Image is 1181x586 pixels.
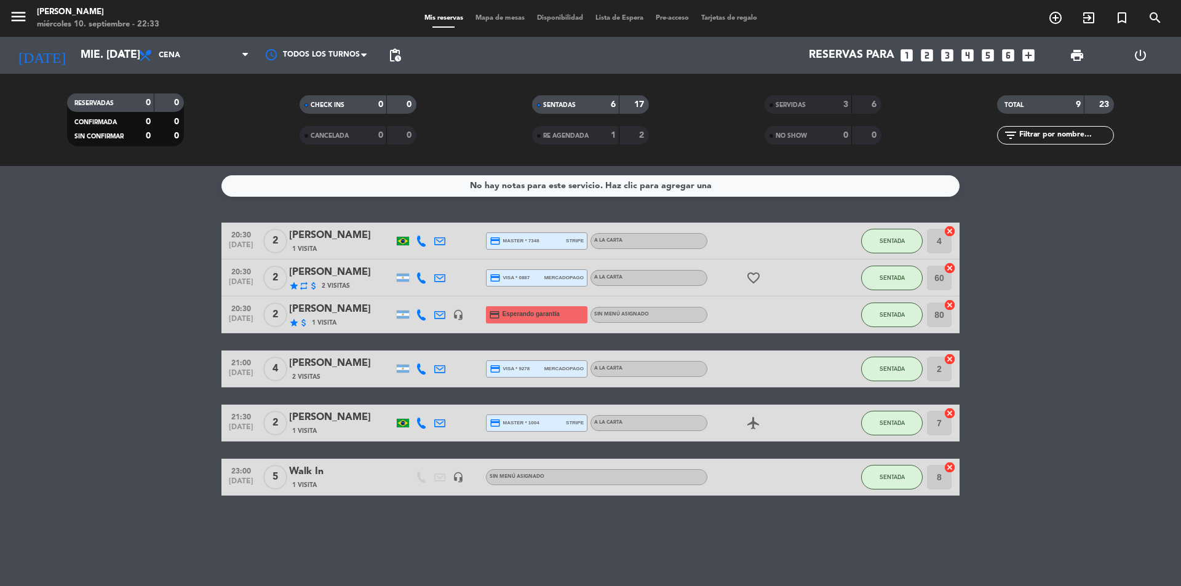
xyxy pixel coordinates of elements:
[944,262,956,274] i: cancel
[544,365,584,373] span: mercadopago
[589,15,650,22] span: Lista de Espera
[872,100,879,109] strong: 6
[289,264,394,280] div: [PERSON_NAME]
[594,312,649,317] span: Sin menú asignado
[543,102,576,108] span: SENTADAS
[843,131,848,140] strong: 0
[1004,102,1024,108] span: TOTAL
[146,98,151,107] strong: 0
[226,423,256,437] span: [DATE]
[634,100,646,109] strong: 17
[312,318,336,328] span: 1 Visita
[980,47,996,63] i: looks_5
[292,372,320,382] span: 2 Visitas
[490,363,501,374] i: credit_card
[407,131,414,140] strong: 0
[1108,37,1172,74] div: LOG OUT
[74,119,117,125] span: CONFIRMADA
[9,42,74,69] i: [DATE]
[292,244,317,254] span: 1 Visita
[292,480,317,490] span: 1 Visita
[490,418,539,429] span: master * 1004
[611,100,616,109] strong: 6
[226,369,256,383] span: [DATE]
[1048,10,1063,25] i: add_circle_outline
[37,18,159,31] div: miércoles 10. septiembre - 22:33
[861,357,923,381] button: SENTADA
[944,407,956,419] i: cancel
[1070,48,1084,63] span: print
[74,133,124,140] span: SIN CONFIRMAR
[490,272,501,283] i: credit_card
[263,229,287,253] span: 2
[1000,47,1016,63] i: looks_6
[1081,10,1096,25] i: exit_to_app
[407,100,414,109] strong: 0
[226,264,256,278] span: 20:30
[289,318,299,328] i: star
[531,15,589,22] span: Disponibilidad
[289,301,394,317] div: [PERSON_NAME]
[944,353,956,365] i: cancel
[1003,128,1018,143] i: filter_list
[289,281,299,291] i: star
[490,236,501,247] i: credit_card
[746,271,761,285] i: favorite_border
[1148,10,1163,25] i: search
[650,15,695,22] span: Pre-acceso
[490,474,544,479] span: Sin menú asignado
[309,281,319,291] i: attach_money
[1099,100,1111,109] strong: 23
[289,410,394,426] div: [PERSON_NAME]
[74,100,114,106] span: RESERVADAS
[880,274,905,281] span: SENTADA
[226,463,256,477] span: 23:00
[263,266,287,290] span: 2
[503,309,560,319] span: Esperando garantía
[919,47,935,63] i: looks_two
[544,274,584,282] span: mercadopago
[861,229,923,253] button: SENTADA
[263,357,287,381] span: 4
[469,15,531,22] span: Mapa de mesas
[490,272,530,283] span: visa * 0887
[1076,100,1081,109] strong: 9
[944,299,956,311] i: cancel
[944,225,956,237] i: cancel
[861,303,923,327] button: SENTADA
[37,6,159,18] div: [PERSON_NAME]
[311,133,349,139] span: CANCELADA
[490,363,530,374] span: visa * 9278
[543,133,589,139] span: RE AGENDADA
[174,117,181,126] strong: 0
[939,47,955,63] i: looks_3
[159,51,180,60] span: Cena
[263,411,287,435] span: 2
[174,98,181,107] strong: 0
[226,409,256,423] span: 21:30
[776,133,807,139] span: NO SHOW
[453,309,464,320] i: headset_mic
[226,301,256,315] span: 20:30
[292,426,317,436] span: 1 Visita
[880,311,905,318] span: SENTADA
[960,47,976,63] i: looks_4
[378,100,383,109] strong: 0
[695,15,763,22] span: Tarjetas de regalo
[322,281,350,291] span: 2 Visitas
[861,266,923,290] button: SENTADA
[899,47,915,63] i: looks_one
[489,309,500,320] i: credit_card
[944,461,956,473] i: cancel
[880,365,905,372] span: SENTADA
[809,49,894,61] span: Reservas para
[174,132,181,140] strong: 0
[490,418,501,429] i: credit_card
[289,228,394,244] div: [PERSON_NAME]
[611,131,616,140] strong: 1
[299,318,309,328] i: attach_money
[1020,47,1036,63] i: add_box
[566,419,584,427] span: stripe
[311,102,344,108] span: CHECK INS
[880,237,905,244] span: SENTADA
